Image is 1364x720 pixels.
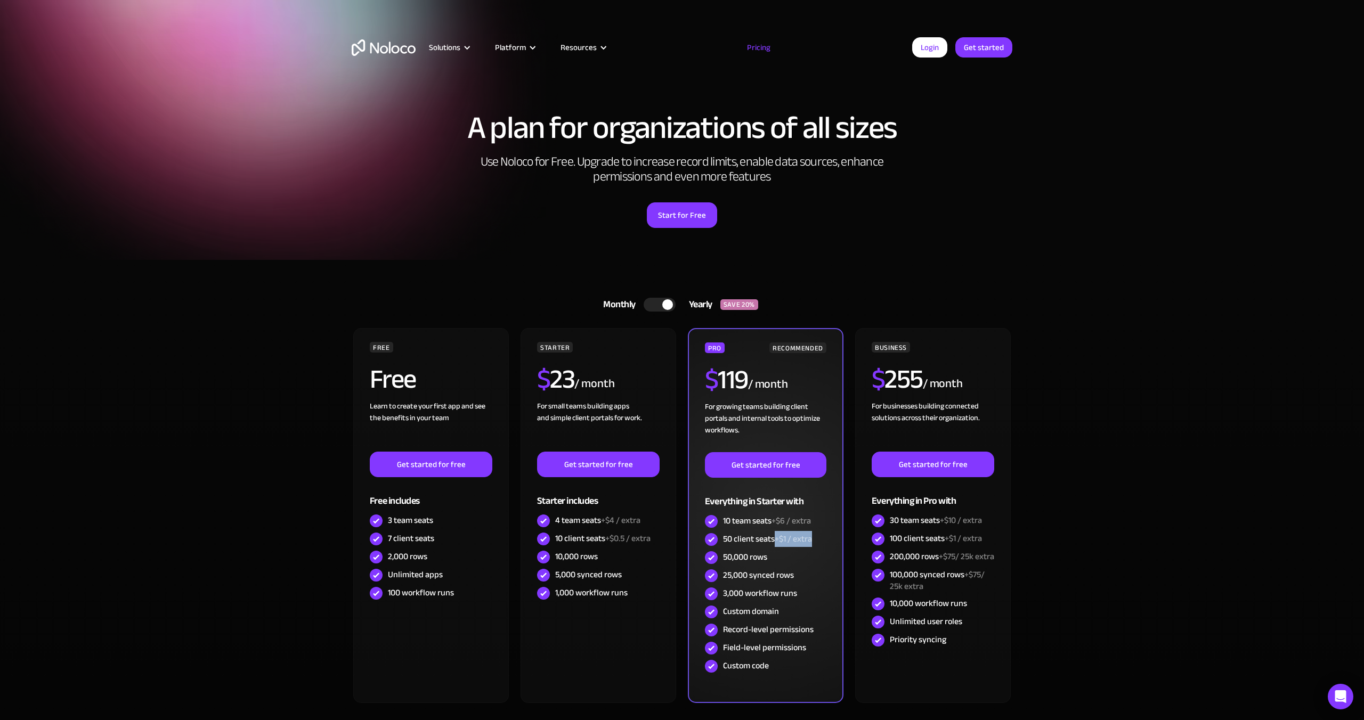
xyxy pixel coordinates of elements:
[537,354,550,404] span: $
[890,533,982,544] div: 100 client seats
[723,606,779,617] div: Custom domain
[705,452,826,478] a: Get started for free
[388,533,434,544] div: 7 client seats
[748,376,788,393] div: / month
[872,366,923,392] h2: 255
[890,598,967,609] div: 10,000 workflow runs
[388,587,454,599] div: 100 workflow runs
[495,40,526,54] div: Platform
[723,642,806,653] div: Field-level permissions
[923,375,963,392] div: / month
[574,375,614,392] div: / month
[555,551,598,562] div: 10,000 rows
[352,39,416,56] a: home
[723,587,797,599] div: 3,000 workflow runs
[705,366,748,393] h2: 119
[734,40,784,54] a: Pricing
[469,154,895,184] h2: Use Noloco for Free. Upgrade to increase record limits, enable data sources, enhance permissions ...
[890,616,962,627] div: Unlimited user roles
[370,477,492,512] div: Free includes
[772,513,811,529] span: +$6 / extra
[890,569,994,592] div: 100,000 synced rows
[370,452,492,477] a: Get started for free
[590,297,644,313] div: Monthly
[723,533,812,545] div: 50 client seats
[705,355,718,405] span: $
[890,551,994,562] div: 200,000 rows
[872,452,994,477] a: Get started for free
[945,530,982,546] span: +$1 / extra
[537,477,660,512] div: Starter includes
[723,515,811,527] div: 10 team seats
[872,400,994,452] div: For businesses building connected solutions across their organization. ‍
[705,342,725,353] div: PRO
[955,37,1012,58] a: Get started
[555,587,628,599] div: 1,000 workflow runs
[601,512,640,528] span: +$4 / extra
[537,342,573,353] div: STARTER
[555,514,640,526] div: 4 team seats
[723,660,769,672] div: Custom code
[890,514,982,526] div: 30 team seats
[537,400,660,452] div: For small teams building apps and simple client portals for work. ‍
[352,112,1012,144] h1: A plan for organizations of all sizes
[723,551,767,563] div: 50,000 rows
[555,569,622,580] div: 5,000 synced rows
[370,366,416,392] h2: Free
[872,354,885,404] span: $
[388,551,427,562] div: 2,000 rows
[705,401,826,452] div: For growing teams building client portals and internal tools to optimize workflows.
[416,40,482,54] div: Solutions
[547,40,618,54] div: Resources
[720,299,758,310] div: SAVE 20%
[647,202,717,228] a: Start for Free
[872,342,910,353] div: BUSINESS
[769,342,826,353] div: RECOMMENDED
[555,533,651,544] div: 10 client seats
[939,549,994,564] span: +$75/ 25k extra
[723,569,794,581] div: 25,000 synced rows
[605,530,651,546] span: +$0.5 / extra
[1328,684,1353,709] div: Open Intercom Messenger
[561,40,597,54] div: Resources
[705,478,826,512] div: Everything in Starter with
[482,40,547,54] div: Platform
[775,531,812,547] span: +$1 / extra
[723,624,814,635] div: Record-level permissions
[388,514,433,526] div: 3 team seats
[676,297,720,313] div: Yearly
[429,40,460,54] div: Solutions
[912,37,947,58] a: Login
[940,512,982,528] span: +$10 / extra
[370,342,393,353] div: FREE
[388,569,443,580] div: Unlimited apps
[890,567,985,594] span: +$75/ 25k extra
[537,366,575,392] h2: 23
[537,452,660,477] a: Get started for free
[872,477,994,512] div: Everything in Pro with
[370,400,492,452] div: Learn to create your first app and see the benefits in your team ‍
[890,634,946,645] div: Priority syncing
